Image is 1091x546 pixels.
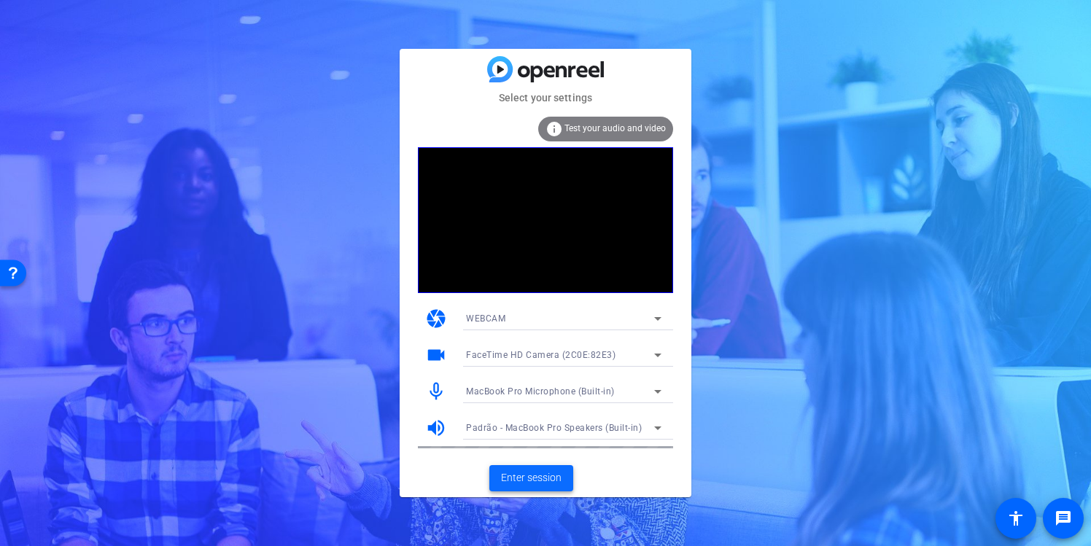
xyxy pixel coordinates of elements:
mat-icon: info [545,120,563,138]
mat-icon: accessibility [1007,510,1025,527]
mat-icon: message [1055,510,1072,527]
span: MacBook Pro Microphone (Built-in) [466,386,615,397]
span: WEBCAM [466,313,505,324]
button: Enter session [489,465,573,491]
mat-card-subtitle: Select your settings [400,90,691,106]
mat-icon: camera [425,308,447,329]
mat-icon: volume_up [425,417,447,439]
span: FaceTime HD Camera (2C0E:82E3) [466,350,616,360]
mat-icon: mic_none [425,381,447,402]
mat-icon: videocam [425,344,447,366]
img: blue-gradient.svg [487,56,604,82]
span: Padrão - MacBook Pro Speakers (Built-in) [466,423,642,433]
span: Enter session [501,470,562,485]
span: Test your audio and video [564,123,666,133]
